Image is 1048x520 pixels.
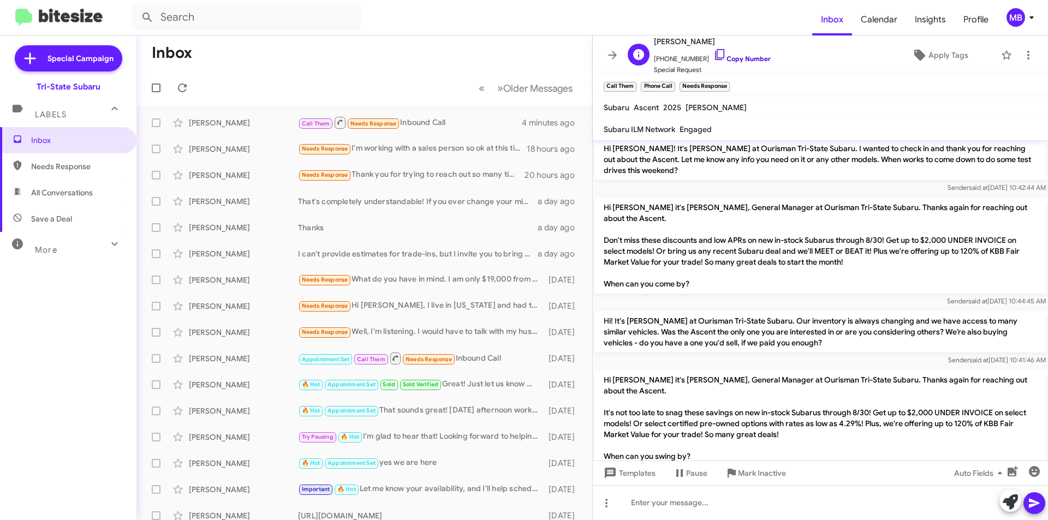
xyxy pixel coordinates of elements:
[654,35,771,48] span: [PERSON_NAME]
[945,463,1015,483] button: Auto Fields
[654,64,771,75] span: Special Request
[327,407,376,414] span: Appointment Set
[812,4,852,35] a: Inbox
[298,273,543,286] div: What do you have in mind. I am only $19,000 from not having a car note. What is in it for me?
[503,82,573,94] span: Older Messages
[47,53,114,64] span: Special Campaign
[538,222,583,233] div: a day ago
[716,463,795,483] button: Mark Inactive
[538,196,583,207] div: a day ago
[132,4,361,31] input: Search
[35,245,57,255] span: More
[997,8,1036,27] button: MB
[955,4,997,35] span: Profile
[302,433,334,440] span: Try Pausing
[641,82,675,92] small: Phone Call
[302,171,348,178] span: Needs Response
[543,353,583,364] div: [DATE]
[152,44,192,62] h1: Inbox
[189,379,298,390] div: [PERSON_NAME]
[686,463,707,483] span: Pause
[884,45,996,65] button: Apply Tags
[189,170,298,181] div: [PERSON_NAME]
[543,301,583,312] div: [DATE]
[543,432,583,443] div: [DATE]
[302,356,350,363] span: Appointment Set
[189,432,298,443] div: [PERSON_NAME]
[298,457,543,469] div: yes we are here
[302,276,348,283] span: Needs Response
[189,222,298,233] div: [PERSON_NAME]
[302,328,348,336] span: Needs Response
[928,45,968,65] span: Apply Tags
[298,404,543,417] div: That sounds great! [DATE] afternoon works well. Would you like to schedule a specific time to visit?
[852,4,906,35] a: Calendar
[298,300,543,312] div: Hi [PERSON_NAME], I live in [US_STATE] and had the car delivered here, so can't really come in 🙂.
[302,459,320,467] span: 🔥 Hot
[538,248,583,259] div: a day ago
[738,463,786,483] span: Mark Inactive
[302,120,330,127] span: Call Them
[525,170,583,181] div: 20 hours ago
[337,486,356,493] span: 🔥 Hot
[189,248,298,259] div: [PERSON_NAME]
[713,55,771,63] a: Copy Number
[686,103,747,112] span: [PERSON_NAME]
[298,116,522,129] div: Inbound Call
[634,103,659,112] span: Ascent
[604,103,629,112] span: Subaru
[479,81,485,95] span: «
[189,301,298,312] div: [PERSON_NAME]
[298,248,538,259] div: I can't provide estimates for trade-ins, but I invite you to bring your vehicle to the dealership...
[31,161,124,172] span: Needs Response
[595,370,1046,466] p: Hi [PERSON_NAME] it's [PERSON_NAME], General Manager at Ourisman Tri-State Subaru. Thanks again f...
[604,124,675,134] span: Subaru ILM Network
[31,213,72,224] span: Save a Deal
[298,142,527,155] div: I'm working with a sales person so ok at this time.
[543,405,583,416] div: [DATE]
[543,274,583,285] div: [DATE]
[35,110,67,119] span: Labels
[298,351,543,365] div: Inbound Call
[497,81,503,95] span: »
[189,458,298,469] div: [PERSON_NAME]
[298,431,543,443] div: I'm glad to hear that! Looking forward to helping you with your Subaru. Let's make sure everythin...
[663,103,681,112] span: 2025
[302,381,320,388] span: 🔥 Hot
[491,77,579,99] button: Next
[954,463,1007,483] span: Auto Fields
[327,459,376,467] span: Appointment Set
[302,302,348,309] span: Needs Response
[906,4,955,35] a: Insights
[593,463,664,483] button: Templates
[522,117,583,128] div: 4 minutes ago
[350,120,397,127] span: Needs Response
[654,48,771,64] span: [PHONE_NUMBER]
[948,183,1046,192] span: Sender [DATE] 10:42:44 AM
[31,187,93,198] span: All Conversations
[298,169,525,181] div: Thank you for trying to reach out so many times. At the moment, we have put a deposit down on a v...
[595,139,1046,180] p: Hi [PERSON_NAME]! It's [PERSON_NAME] at Ourisman Tri-State Subaru. I wanted to check in and thank...
[543,327,583,338] div: [DATE]
[189,353,298,364] div: [PERSON_NAME]
[302,407,320,414] span: 🔥 Hot
[189,327,298,338] div: [PERSON_NAME]
[602,463,656,483] span: Templates
[298,326,543,338] div: Well, I'm listening. I would have to talk with my husband about this.
[189,144,298,154] div: [PERSON_NAME]
[595,198,1046,294] p: Hi [PERSON_NAME] it's [PERSON_NAME], General Manager at Ourisman Tri-State Subaru. Thanks again f...
[403,381,439,388] span: Sold Verified
[604,82,636,92] small: Call Them
[680,124,712,134] span: Engaged
[31,135,124,146] span: Inbox
[298,222,538,233] div: Thanks
[189,196,298,207] div: [PERSON_NAME]
[298,483,543,495] div: Let me know your availability, and I'll help schedule an appointment for you to come in!
[383,381,395,388] span: Sold
[189,274,298,285] div: [PERSON_NAME]
[543,458,583,469] div: [DATE]
[472,77,491,99] button: Previous
[189,405,298,416] div: [PERSON_NAME]
[406,356,452,363] span: Needs Response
